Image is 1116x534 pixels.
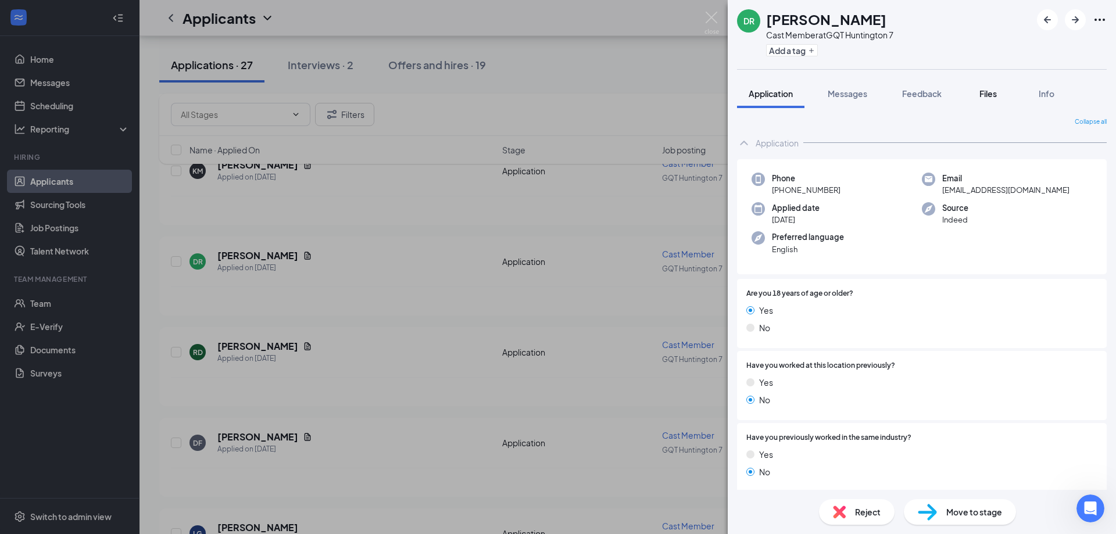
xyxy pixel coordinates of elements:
[746,432,911,443] span: Have you previously worked in the same industry?
[1093,13,1107,27] svg: Ellipses
[766,44,818,56] button: PlusAdd a tag
[828,88,867,99] span: Messages
[855,506,881,518] span: Reject
[1075,117,1107,127] span: Collapse all
[759,376,773,389] span: Yes
[1040,13,1054,27] svg: ArrowLeftNew
[759,448,773,461] span: Yes
[1068,13,1082,27] svg: ArrowRight
[946,506,1002,518] span: Move to stage
[766,9,886,29] h1: [PERSON_NAME]
[772,202,820,214] span: Applied date
[979,88,997,99] span: Files
[759,321,770,334] span: No
[759,393,770,406] span: No
[942,173,1069,184] span: Email
[1037,9,1058,30] button: ArrowLeftNew
[1039,88,1054,99] span: Info
[766,29,893,41] div: Cast Member at GQT Huntington 7
[902,88,942,99] span: Feedback
[942,214,968,225] span: Indeed
[772,173,840,184] span: Phone
[942,202,968,214] span: Source
[772,243,844,255] span: English
[743,15,754,27] div: DR
[772,184,840,196] span: [PHONE_NUMBER]
[942,184,1069,196] span: [EMAIL_ADDRESS][DOMAIN_NAME]
[759,465,770,478] span: No
[1065,9,1086,30] button: ArrowRight
[749,88,793,99] span: Application
[756,137,799,149] div: Application
[808,47,815,54] svg: Plus
[746,360,895,371] span: Have you worked at this location previously?
[737,136,751,150] svg: ChevronUp
[772,214,820,225] span: [DATE]
[772,231,844,243] span: Preferred language
[759,304,773,317] span: Yes
[1076,494,1104,522] iframe: Intercom live chat
[746,288,853,299] span: Are you 18 years of age or older?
